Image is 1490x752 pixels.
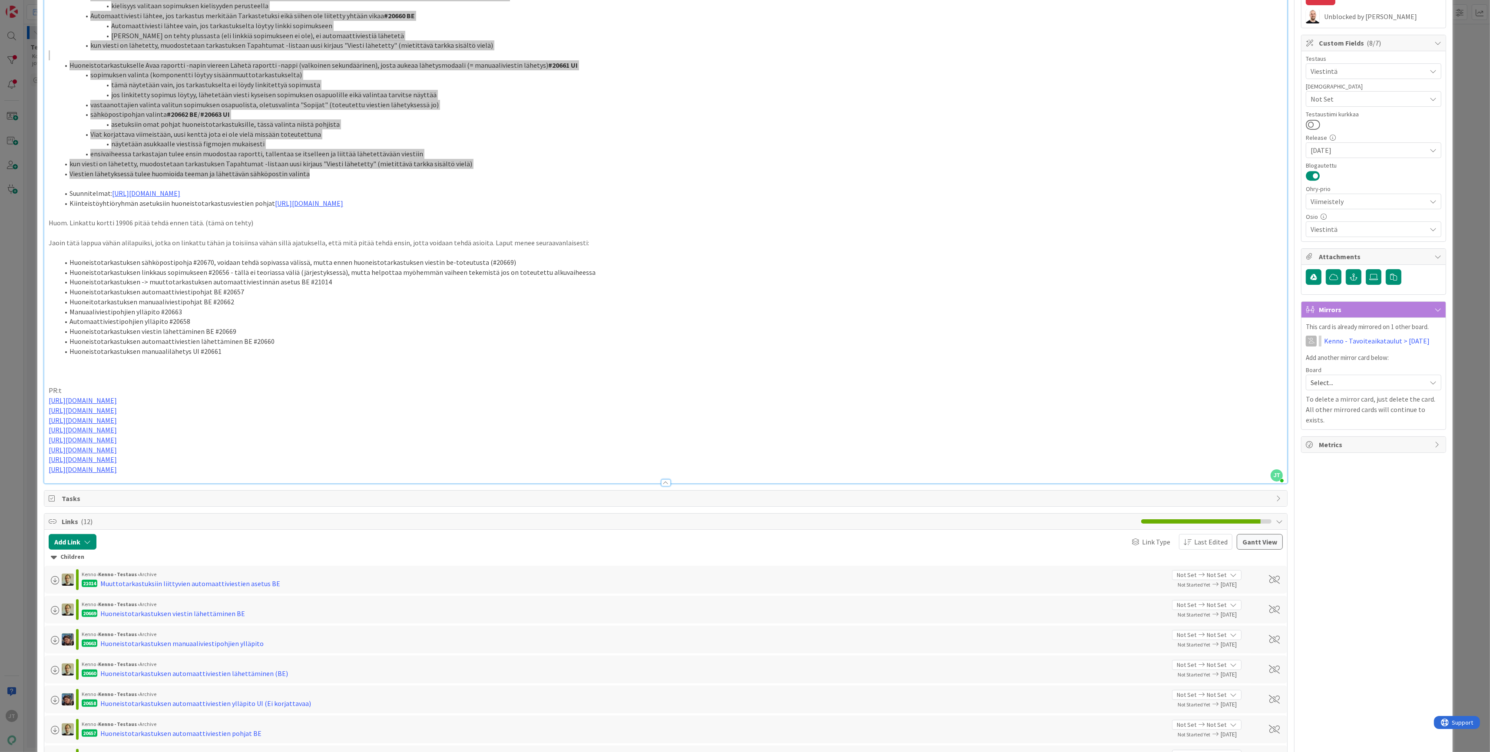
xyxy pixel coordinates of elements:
img: PP [62,633,74,646]
span: Kenno › [82,601,98,607]
li: tämä näytetään vain, jos tarkastukselta ei löydy linkitettyä sopimusta [59,80,1283,90]
a: [URL][DOMAIN_NAME] [49,406,117,415]
span: Not Started Yet [1178,581,1210,588]
span: [DATE] [1221,730,1259,739]
div: Huoneistotarkastuksen automaattiviestien ylläpito UI (Ei korjattavaa) [100,698,311,709]
span: Archive [139,571,156,577]
li: Huoneistotarkastuksen linkkaus sopimukseen #20656 - tällä ei teoriassa väliä (järjestyksessä), mu... [59,267,1283,277]
a: Kenno - Tavoiteaikataulut > [DATE] [1324,336,1430,346]
li: Huoneistotarkastuksen automaattiviestien lähettäminen BE #20660 [59,336,1283,346]
span: Viestintä [1311,66,1426,76]
a: [URL][DOMAIN_NAME] [49,465,117,474]
li: vastaanottajien valinta valitun sopimuksen osapuolista, oletusvalinta "Sopijat" (toteutettu viest... [59,100,1283,110]
span: Kenno › [82,631,98,637]
b: Kenno - Testaus › [98,631,139,637]
span: Not Set [1177,571,1196,580]
li: kun viesti on lähetetty, muodostetaan tarkastuksen Tapahtumat -listaan uusi kirjaus "Viesti lähet... [59,159,1283,169]
span: Archive [139,601,156,607]
span: Not Set [1311,94,1426,104]
span: Not Set [1177,600,1196,610]
div: 20663 [82,640,97,647]
img: ML [62,723,74,736]
span: Kenno › [82,571,98,577]
span: [DATE] [1221,670,1259,679]
div: Huoneistotarkastuksen viestin lähettäminen BE [100,608,245,619]
li: Viat korjattava viimeistään, uusi kenttä jota ei ole vielä missään toteutettuna [59,129,1283,139]
b: Kenno - Testaus › [98,571,139,577]
span: Attachments [1319,251,1430,262]
p: To delete a mirror card, just delete the card. All other mirrored cards will continue to exists. [1306,394,1441,425]
span: Archive [139,661,156,667]
div: 21014 [82,580,97,587]
span: Not Started Yet [1178,671,1210,678]
b: Kenno - Testaus › [98,661,139,667]
p: Jaoin tätä lappua vähän alilapuiksi, jotka on linkattu tähän ja toisiinsa vähän sillä ajatuksella... [49,238,1283,248]
li: sopimuksen valinta (komponentti löytyy sisäänmuuttotarkastukselta) [59,70,1283,80]
a: [URL][DOMAIN_NAME] [49,435,117,444]
div: 20658 [82,699,97,707]
li: Kiinteistöyhtiöryhmän asetuksiin huoneistotarkastusviestien pohjat [59,198,1283,208]
span: Viestintä [1311,224,1426,234]
li: Viestien lähetyksessä tulee huomioida teeman ja lähettävän sähköpostin valinta [59,169,1283,179]
a: [URL][DOMAIN_NAME] [49,425,117,434]
span: Archive [139,631,156,637]
span: [DATE] [1311,145,1426,155]
span: Not Set [1207,630,1226,640]
span: Viimeistely [1311,195,1422,208]
span: Support [18,1,40,12]
strong: #20663 UI [200,110,230,119]
button: Add Link [49,534,96,550]
span: Not Set [1177,660,1196,670]
div: Ohry-prio [1306,186,1441,192]
a: [URL][DOMAIN_NAME] [49,455,117,464]
p: Huom. Linkattu kortti 19906 pitää tehdä ennen tätä. (tämä on tehty) [49,218,1283,228]
p: PR:t [49,386,1283,396]
a: [URL][DOMAIN_NAME] [49,416,117,425]
span: Not Set [1207,600,1226,610]
li: ensivaiheessa tarkastajan tulee ensin muodostaa raportti, tallentaa se itselleen ja liittää lähet... [59,149,1283,159]
b: Kenno - Testaus › [98,721,139,727]
img: TM [1306,10,1320,23]
span: Not Started Yet [1178,611,1210,618]
p: Add another mirror card below: [1306,353,1441,363]
span: [DATE] [1221,580,1259,589]
div: Release [1306,135,1441,141]
span: Kenno › [82,691,98,697]
strong: #20661 UI [548,61,578,69]
span: [DATE] [1221,640,1259,649]
span: Not Set [1207,720,1226,729]
span: [DATE] [1221,610,1259,619]
span: JT [1271,469,1283,482]
span: Not Set [1177,720,1196,729]
li: Automaattiviesti lähtee vain, jos tarkastukselta löytyy linkki sopimukseen [59,21,1283,31]
a: [URL][DOMAIN_NAME] [112,189,180,198]
li: Huoneistotarkastuksen sähköpostipohja #20670, voidaan tehdä sopivassa välissä, mutta ennen huonei... [59,257,1283,267]
li: Manuaaliviestipohjien ylläpito #20663 [59,307,1283,317]
p: This card is already mirrored on 1 other board. [1306,322,1441,332]
div: 20669 [82,610,97,617]
div: [DEMOGRAPHIC_DATA] [1306,83,1441,89]
img: ML [62,604,74,616]
img: ML [62,574,74,586]
li: kun viesti on lähetetty, muodostetaan tarkastuksen Tapahtumat -listaan uusi kirjaus "Viesti lähet... [59,40,1283,50]
span: Last Edited [1194,537,1228,547]
span: Custom Fields [1319,38,1430,48]
span: Links [62,516,1137,527]
li: Huoneistotarkastuksen -> muuttotarkastuksen automaattiviestinnän asetus BE #21014 [59,277,1283,287]
div: Children [51,552,1281,562]
span: Not Set [1177,690,1196,699]
li: [PERSON_NAME] on tehty plussasta (eli linkkiä sopimukseen ei ole), ei automaattiviestiä lähetetä [59,31,1283,41]
div: Osio [1306,214,1441,220]
img: ML [62,663,74,676]
b: Kenno - Testaus › [98,691,139,697]
b: Kenno - Testaus › [98,601,139,607]
div: Huoneistotarkastuksen automaattiviestien lähettäminen (BE) [100,668,288,679]
span: Archive [139,691,156,697]
li: Huoneistotarkastuksen manuaalilähetys UI #20661 [59,346,1283,356]
a: [URL][DOMAIN_NAME] [49,445,117,454]
button: Gantt View [1237,534,1283,550]
span: Tasks [62,493,1272,504]
div: Huoneistotarkastuksen manuaaliviestipohjien ylläpito [100,638,264,649]
li: sähköpostipohjan valinta / [59,109,1283,119]
li: Huoneistotarkastukselle Avaa raportti -napin viereen Lähetä raportti -nappi (valkoinen sekundääri... [59,60,1283,70]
